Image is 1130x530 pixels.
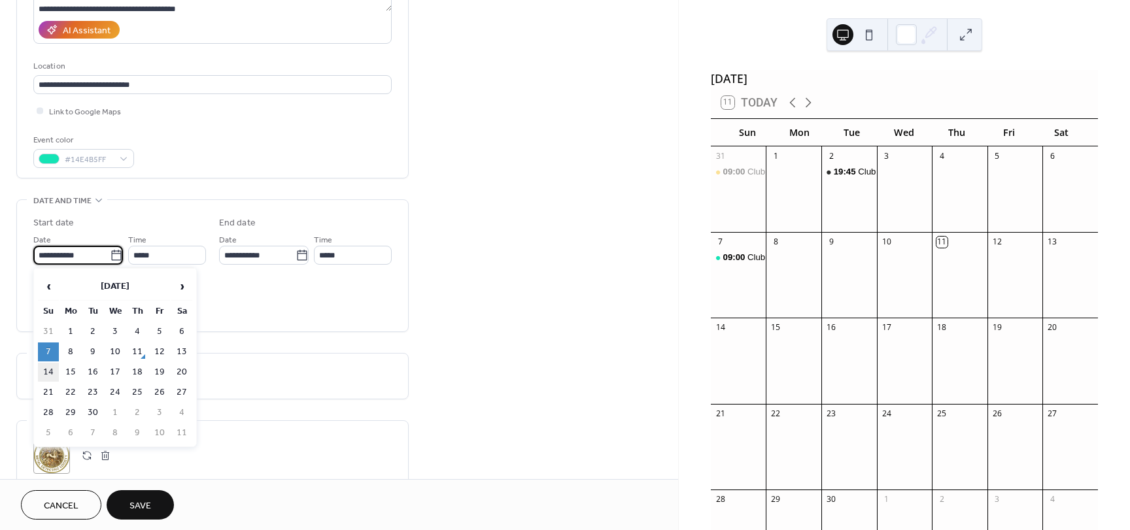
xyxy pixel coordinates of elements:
th: Tu [82,302,103,321]
span: Save [129,499,151,513]
span: 09:00 [723,252,747,263]
div: 5 [991,150,1002,161]
div: Sun [721,119,774,146]
td: 11 [171,423,192,442]
span: Time [128,233,146,247]
div: 23 [826,408,837,419]
td: 1 [105,403,126,422]
span: › [172,273,192,299]
td: 29 [60,403,81,422]
td: 19 [149,363,170,382]
td: 9 [82,342,103,361]
td: 20 [171,363,192,382]
button: AI Assistant [39,21,120,39]
td: 31 [38,322,59,341]
div: Club Meeting plus Finds Quiz with [PERSON_NAME] [858,166,1061,178]
td: 28 [38,403,59,422]
div: 9 [826,237,837,248]
div: ; [33,437,70,474]
th: Fr [149,302,170,321]
div: 11 [936,237,948,248]
span: Link to Google Maps [49,105,121,119]
span: Date [33,233,51,247]
div: 1 [881,494,892,505]
div: 27 [1047,408,1058,419]
span: 19:45 [834,166,858,178]
th: Mo [60,302,81,321]
div: 30 [826,494,837,505]
span: ‹ [39,273,58,299]
div: 18 [936,322,948,333]
div: Club Meeting plus Finds Quiz with Roger Paul [821,166,877,178]
span: Cancel [44,499,78,513]
span: #14E4B5FF [65,153,113,167]
div: Start date [33,216,74,230]
div: 31 [715,150,726,161]
div: Fri [983,119,1035,146]
div: 16 [826,322,837,333]
div: 21 [715,408,726,419]
div: 26 [991,408,1002,419]
td: 9 [127,423,148,442]
td: 4 [127,322,148,341]
td: 16 [82,363,103,382]
th: Sa [171,302,192,321]
div: 20 [1047,322,1058,333]
div: 4 [936,150,948,161]
div: 28 [715,494,726,505]
td: 13 [171,342,192,361]
td: 24 [105,383,126,402]
div: Wed [878,119,931,146]
div: AI Assistant [63,24,111,38]
td: 6 [60,423,81,442]
div: 29 [770,494,781,505]
span: Date and time [33,194,92,208]
th: Th [127,302,148,321]
div: 14 [715,322,726,333]
th: Su [38,302,59,321]
div: Club Dig - Click Here [711,252,766,263]
span: 09:00 [723,166,747,178]
div: 13 [1047,237,1058,248]
td: 8 [105,423,126,442]
td: 2 [127,403,148,422]
div: Event color [33,133,131,147]
div: Mon [774,119,826,146]
div: 10 [881,237,892,248]
div: Tue [826,119,878,146]
div: 4 [1047,494,1058,505]
td: 10 [105,342,126,361]
div: 12 [991,237,1002,248]
td: 15 [60,363,81,382]
div: Club Dig - Click Here [747,166,828,178]
th: [DATE] [60,273,170,301]
td: 1 [60,322,81,341]
td: 3 [149,403,170,422]
div: 3 [991,494,1002,505]
td: 12 [149,342,170,361]
td: 10 [149,423,170,442]
div: Thu [931,119,983,146]
div: 22 [770,408,781,419]
div: 17 [881,322,892,333]
td: 21 [38,383,59,402]
div: 7 [715,237,726,248]
td: 23 [82,383,103,402]
td: 5 [149,322,170,341]
button: Cancel [21,490,101,520]
div: 19 [991,322,1002,333]
div: 1 [770,150,781,161]
td: 5 [38,423,59,442]
div: [DATE] [711,70,1098,87]
div: 2 [936,494,948,505]
td: 2 [82,322,103,341]
td: 26 [149,383,170,402]
td: 25 [127,383,148,402]
td: 8 [60,342,81,361]
td: 22 [60,383,81,402]
td: 7 [38,342,59,361]
td: 11 [127,342,148,361]
div: Sat [1035,119,1087,146]
td: 3 [105,322,126,341]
